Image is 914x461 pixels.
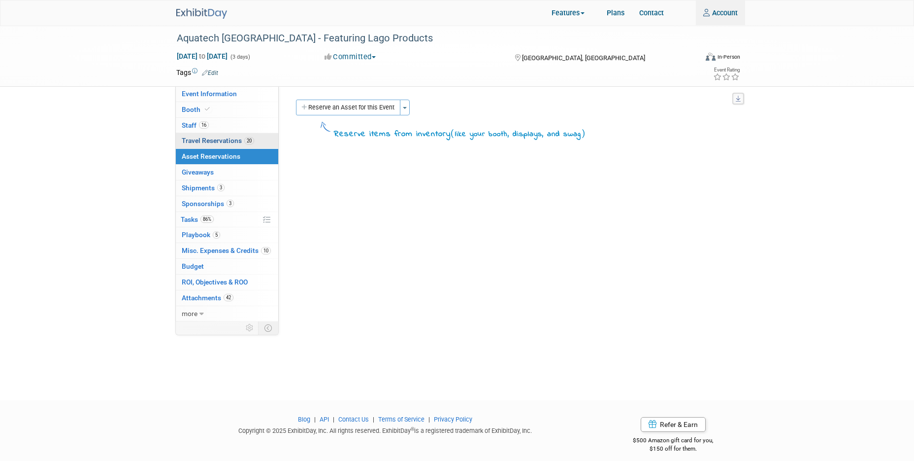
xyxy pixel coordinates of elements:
a: Event Information [176,86,278,102]
span: ( [451,128,455,138]
td: Personalize Event Tab Strip [241,321,259,334]
span: | [312,416,318,423]
span: 42 [224,294,233,301]
button: Committed [321,52,380,62]
div: Reserve items from inventory [334,127,586,141]
span: | [330,416,337,423]
a: Giveaways [176,165,278,180]
span: [DATE] [DATE] [176,52,228,61]
a: Edit [202,70,218,76]
a: Account [696,0,745,25]
a: Privacy Policy [434,416,472,423]
span: 20 [244,137,254,144]
div: Event Rating [713,68,740,72]
td: Toggle Event Tabs [259,321,279,334]
a: Tasks86% [176,212,278,227]
a: Refer & Earn [641,417,706,432]
span: | [370,416,377,423]
span: (3 days) [229,54,250,60]
sup: ® [411,426,414,432]
a: Asset Reservations [176,149,278,164]
a: Terms of Service [378,416,424,423]
span: 86% [200,215,214,223]
span: | [426,416,432,423]
img: ExhibitDay [176,8,227,19]
div: Copyright © 2025 ExhibitDay, Inc. All rights reserved. ExhibitDay is a registered trademark of Ex... [176,424,594,435]
span: [GEOGRAPHIC_DATA], [GEOGRAPHIC_DATA] [522,54,645,62]
img: Format-Inperson.png [706,53,716,61]
span: ROI, Objectives & ROO [182,278,248,286]
a: ROI, Objectives & ROO [176,275,278,290]
span: ) [581,128,586,138]
span: Misc. Expenses & Credits [182,247,271,254]
a: Booth [176,102,278,117]
span: 16 [199,121,209,129]
div: $150 off for them. [609,445,738,453]
span: like your booth, displays, and swag [455,129,581,140]
a: Attachments42 [176,290,278,306]
a: Budget [176,259,278,274]
span: Sponsorships [182,200,234,208]
span: Travel Reservations [182,137,254,144]
span: Playbook [182,231,220,239]
span: 3 [217,184,225,191]
div: Event Format [658,51,740,66]
a: Plans [599,0,632,25]
span: Staff [182,121,209,129]
a: more [176,306,278,321]
span: Tasks [181,215,214,223]
td: Tags [176,68,218,77]
span: Attachments [182,294,233,302]
a: Staff16 [176,118,278,133]
div: In-Person [717,53,740,61]
span: to [197,52,207,60]
i: Booth reservation complete [205,106,210,112]
a: Shipments3 [176,180,278,196]
span: 10 [261,247,271,254]
span: 3 [227,200,234,207]
span: Budget [182,262,204,270]
span: more [182,310,197,318]
a: Features [544,1,599,26]
a: Travel Reservations20 [176,133,278,148]
span: Giveaways [182,168,214,176]
span: Shipments [182,184,225,192]
div: Aquatech [GEOGRAPHIC_DATA] - Featuring Lago Products [173,30,692,47]
a: Misc. Expenses & Credits10 [176,243,278,258]
a: API [320,416,329,423]
a: Blog [298,416,310,423]
a: Contact Us [338,416,369,423]
a: Contact [632,0,671,25]
a: Sponsorships3 [176,196,278,212]
div: $500 Amazon gift card for you, [609,430,738,453]
span: 5 [213,231,220,239]
span: Booth [182,106,212,113]
button: Reserve an Asset for this Event [296,100,400,115]
a: Playbook5 [176,227,278,243]
span: Event Information [182,90,237,98]
span: Asset Reservations [182,152,240,160]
